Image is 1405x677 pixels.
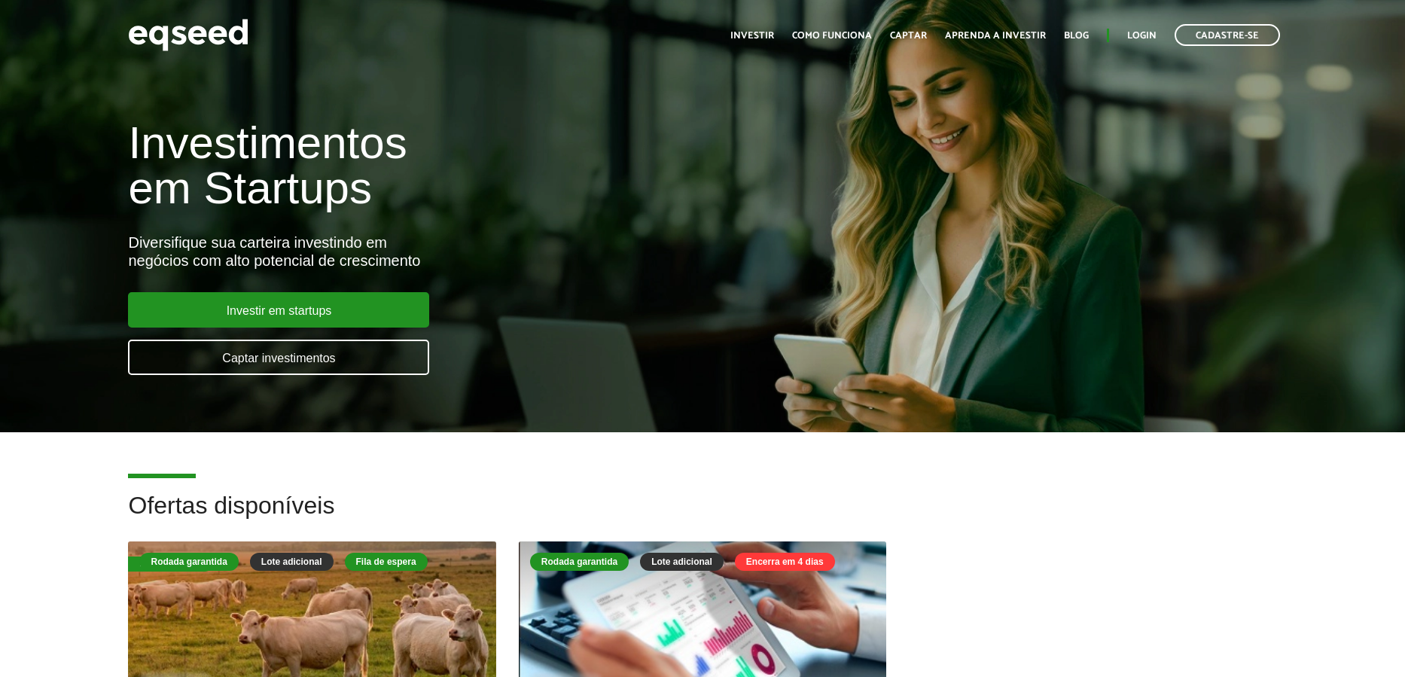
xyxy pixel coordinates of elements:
[890,31,927,41] a: Captar
[128,120,808,211] h1: Investimentos em Startups
[1064,31,1089,41] a: Blog
[735,553,835,571] div: Encerra em 4 dias
[1175,24,1280,46] a: Cadastre-se
[250,553,334,571] div: Lote adicional
[1127,31,1157,41] a: Login
[139,553,238,571] div: Rodada garantida
[640,553,724,571] div: Lote adicional
[128,493,1276,541] h2: Ofertas disponíveis
[128,15,248,55] img: EqSeed
[792,31,872,41] a: Como funciona
[128,292,429,328] a: Investir em startups
[128,557,212,572] div: Fila de espera
[730,31,774,41] a: Investir
[945,31,1046,41] a: Aprenda a investir
[345,553,428,571] div: Fila de espera
[128,340,429,375] a: Captar investimentos
[128,233,808,270] div: Diversifique sua carteira investindo em negócios com alto potencial de crescimento
[530,553,629,571] div: Rodada garantida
